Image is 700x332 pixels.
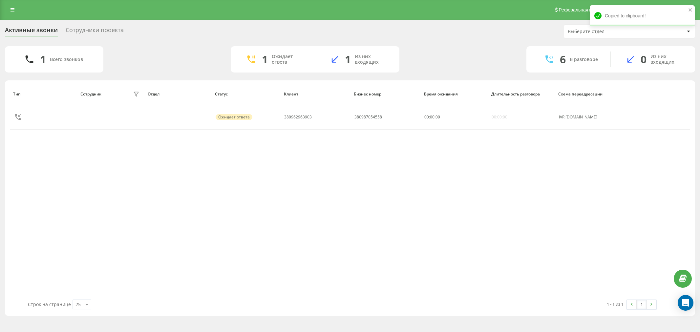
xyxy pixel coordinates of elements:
[607,301,624,307] div: 1 - 1 из 1
[637,300,647,309] a: 1
[558,92,619,96] div: Схема переадресации
[559,115,619,119] div: IVR [DOMAIN_NAME]
[40,53,46,66] div: 1
[590,5,695,26] div: Copied to clipboard!
[688,7,693,13] button: close
[355,54,390,65] div: Из них входящих
[28,301,71,307] span: Строк на странице
[345,53,351,66] div: 1
[80,92,101,96] div: Сотрудник
[50,57,83,62] div: Всего звонков
[216,114,252,120] div: Ожидает ответа
[424,114,429,120] span: 00
[284,115,312,119] div: 380962963903
[430,114,435,120] span: 00
[559,7,612,12] span: Реферальная программа
[435,114,440,120] span: 09
[262,53,268,66] div: 1
[13,92,74,96] div: Тип
[424,92,485,96] div: Время ожидания
[215,92,278,96] div: Статус
[570,57,598,62] div: В разговоре
[491,92,552,96] div: Длительность разговора
[148,92,209,96] div: Отдел
[5,27,58,37] div: Активные звонки
[284,92,348,96] div: Клиент
[272,54,305,65] div: Ожидает ответа
[424,115,440,119] div: : :
[560,53,566,66] div: 6
[66,27,124,37] div: Сотрудники проекта
[492,115,507,119] div: 00:00:00
[75,301,81,308] div: 25
[568,29,646,34] div: Выберите отдел
[650,54,685,65] div: Из них входящих
[354,115,382,119] div: 380987054558
[354,92,418,96] div: Бизнес номер
[641,53,647,66] div: 0
[678,295,693,311] div: Open Intercom Messenger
